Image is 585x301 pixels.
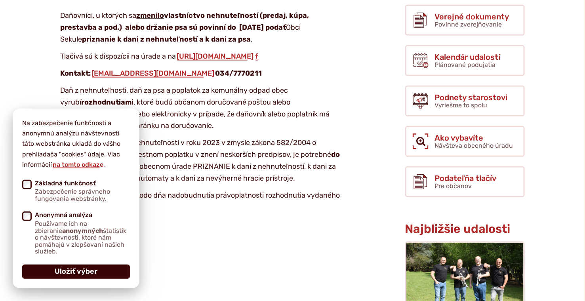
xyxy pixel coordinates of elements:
[435,21,502,28] span: Povinné zverejňovanie
[405,126,525,157] a: Ako vybavíte Návšteva obecného úradu
[405,5,525,36] a: Verejné dokumenty Povinné zverejňovanie
[35,180,130,202] span: Základná funkčnosť
[405,166,525,197] a: Podateľňa tlačív Pre občanov
[55,267,97,276] span: Uložiť výber
[61,190,342,213] p: Daň je splatná do 15 dní odo dňa nadobudnutia právoplatnosti rozhodnutia vydaného správcom dane.
[61,69,262,78] strong: Kontakt: 034/7770211
[35,211,130,255] span: Anonymná analýza
[435,101,488,109] span: Vyriešme to spolu
[91,69,215,78] a: [EMAIL_ADDRESS][DOMAIN_NAME]
[22,180,32,189] input: Základná funkčnosťZabezpečenie správneho fungovania webstránky.
[22,118,130,170] p: Na zabezpečenie funkčnosti a anonymnú analýzu návštevnosti táto webstránka ukladá do vášho prehli...
[62,227,103,234] strong: anonymných
[61,219,342,231] p: Zdieľajte
[176,52,255,61] a: [URL][DOMAIN_NAME]
[61,11,309,32] strong: vlastníctvo nehnuteľností (predaj, kúpa, prestavba a pod.) alebo držanie psa sú povinní do [DATE]...
[435,133,513,142] span: Ako vybavíte
[435,61,496,69] span: Plánované podujatia
[82,98,134,107] strong: rozhodnutiami
[435,182,472,190] span: Pre občanov
[405,223,525,236] h3: Najbližšie udalosti
[61,85,342,132] p: Daň z nehnuteľnosti, daň za psa a poplatok za komunálny odpad obec vyrubí , ktoré budú občanom do...
[61,10,342,45] p: Daňovníci, u ktorých sa Obci Sekule .
[61,137,342,184] p: Pri zmene vlastníctva nehnuteľností v roku 2023 v zmysle zákona 582/2004 o miestnych daniach a mi...
[35,188,130,202] span: Zabezpečenie správneho fungovania webstránky.
[435,93,508,102] span: Podnety starostovi
[435,142,513,149] span: Návšteva obecného úradu
[22,211,32,221] input: Anonymná analýzaPoužívame ich na zbieranieanonymnýchštatistík o návštevnosti, ktoré nám pomáhajú ...
[52,161,104,168] a: na tomto odkaze
[405,45,525,76] a: Kalendár udalostí Plánované podujatia
[435,12,509,21] span: Verejné dokumenty
[82,35,251,44] strong: priznanie k dani z nehnuteľností a k dani za psa
[61,51,342,63] p: Tlačivá sú k dispozícii na úrade a na
[435,53,501,61] span: Kalendár udalostí
[255,52,259,61] a: f
[35,220,130,255] span: Používame ich na zbieranie štatistík o návštevnosti, ktoré nám pomáhajú v zlepšovaní našich služieb.
[137,11,164,20] u: zmenilo
[22,265,130,279] button: Uložiť výber
[435,174,497,183] span: Podateľňa tlačív
[405,86,525,116] a: Podnety starostovi Vyriešme to spolu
